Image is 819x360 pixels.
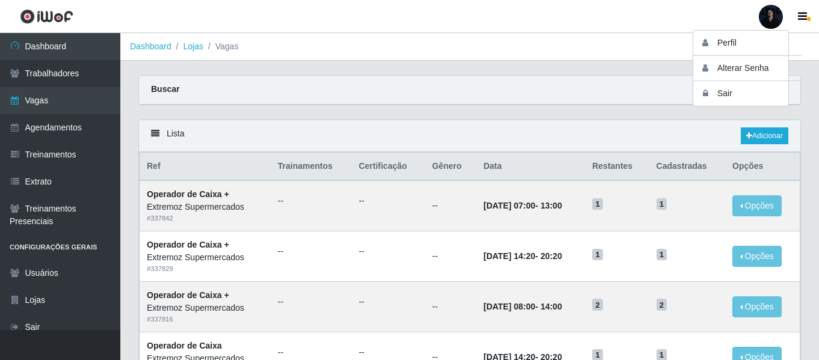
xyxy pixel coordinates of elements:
[203,40,239,53] li: Vagas
[649,153,725,181] th: Cadastradas
[359,195,418,207] ul: --
[278,195,345,207] ul: --
[693,56,802,81] button: Alterar Senha
[20,9,73,24] img: CoreUI Logo
[147,240,229,249] strong: Operador de Caixa +
[139,120,800,152] div: Lista
[732,246,782,267] button: Opções
[278,346,345,359] ul: --
[120,33,819,61] nav: breadcrumb
[359,296,418,308] ul: --
[140,153,271,181] th: Ref
[732,195,782,216] button: Opções
[585,153,649,181] th: Restantes
[725,153,800,181] th: Opções
[741,127,788,144] a: Adicionar
[483,201,561,210] strong: -
[183,41,203,51] a: Lojas
[540,302,562,311] time: 14:00
[693,81,802,106] button: Sair
[425,231,476,282] td: --
[147,189,229,199] strong: Operador de Caixa +
[147,302,264,314] div: Extremoz Supermercados
[540,201,562,210] time: 13:00
[483,302,535,311] time: [DATE] 08:00
[278,296,345,308] ul: --
[351,153,425,181] th: Certificação
[693,31,802,56] button: Perfil
[732,296,782,317] button: Opções
[359,346,418,359] ul: --
[130,41,172,51] a: Dashboard
[151,84,179,94] strong: Buscar
[147,290,229,300] strong: Operador de Caixa +
[483,251,561,261] strong: -
[657,299,667,311] span: 2
[476,153,585,181] th: Data
[147,201,264,213] div: Extremoz Supermercados
[483,251,535,261] time: [DATE] 14:20
[483,201,535,210] time: [DATE] 07:00
[147,251,264,264] div: Extremoz Supermercados
[425,180,476,231] td: --
[147,213,264,224] div: # 337842
[540,251,562,261] time: 20:20
[592,299,603,311] span: 2
[359,245,418,258] ul: --
[592,198,603,210] span: 1
[592,249,603,261] span: 1
[657,249,667,261] span: 1
[147,264,264,274] div: # 337829
[425,281,476,332] td: --
[425,153,476,181] th: Gênero
[271,153,352,181] th: Trainamentos
[147,314,264,325] div: # 337816
[483,302,561,311] strong: -
[278,245,345,258] ul: --
[657,198,667,210] span: 1
[147,341,222,350] strong: Operador de Caixa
